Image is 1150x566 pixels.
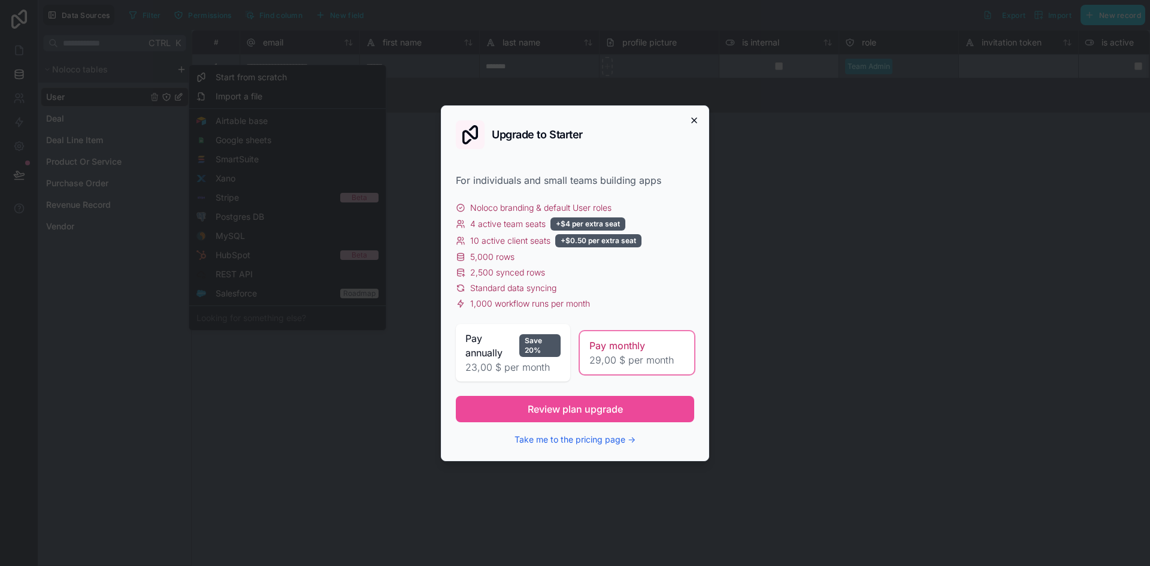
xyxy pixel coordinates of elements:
span: 10 active client seats [470,235,550,247]
div: +$4 per extra seat [550,217,625,231]
button: Review plan upgrade [456,396,694,422]
span: Pay annually [465,331,515,360]
span: Standard data syncing [470,282,556,294]
h2: Upgrade to Starter [492,129,583,140]
div: +$0.50 per extra seat [555,234,641,247]
span: 2,500 synced rows [470,267,545,279]
div: Save 20% [519,334,561,357]
span: 4 active team seats [470,218,546,230]
span: Review plan upgrade [528,402,623,416]
span: 5,000 rows [470,251,515,263]
span: 23,00 $ per month [465,360,561,374]
div: For individuals and small teams building apps [456,173,694,187]
button: Take me to the pricing page → [515,434,635,446]
span: 1,000 workflow runs per month [470,298,590,310]
span: Pay monthly [589,338,645,353]
span: Noloco branding & default User roles [470,202,612,214]
span: 29,00 $ per month [589,353,685,367]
